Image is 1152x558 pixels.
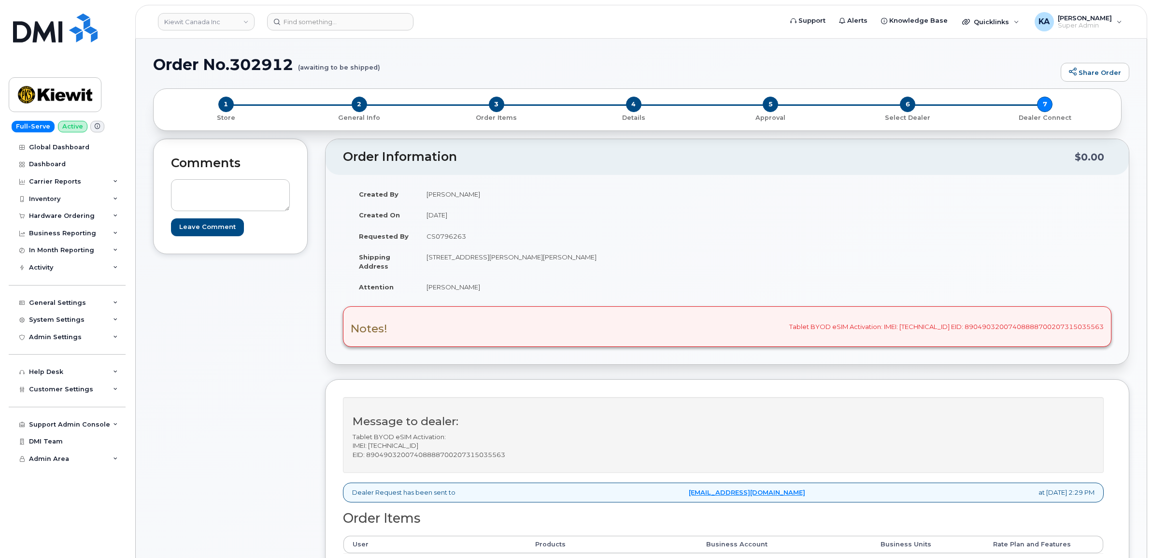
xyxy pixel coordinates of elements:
[351,323,387,335] h3: Notes!
[569,114,698,122] p: Details
[418,276,720,298] td: [PERSON_NAME]
[1110,516,1145,551] iframe: Messenger Launcher
[298,56,380,71] small: (awaiting to be shipped)
[689,488,805,497] a: [EMAIL_ADDRESS][DOMAIN_NAME]
[418,204,720,226] td: [DATE]
[359,283,394,291] strong: Attention
[343,483,1104,502] div: Dealer Request has been sent to at [DATE] 2:29 PM
[418,246,720,276] td: [STREET_ADDRESS][PERSON_NAME][PERSON_NAME]
[526,536,698,553] th: Products
[1075,148,1104,166] div: $0.00
[359,211,400,219] strong: Created On
[900,97,915,112] span: 6
[872,536,984,553] th: Business Units
[359,253,390,270] strong: Shipping Address
[295,114,424,122] p: General Info
[359,190,398,198] strong: Created By
[218,97,234,112] span: 1
[359,232,409,240] strong: Requested By
[165,114,287,122] p: Store
[428,112,565,122] a: 3 Order Items
[171,157,290,170] h2: Comments
[432,114,561,122] p: Order Items
[418,184,720,205] td: [PERSON_NAME]
[291,112,428,122] a: 2 General Info
[763,97,778,112] span: 5
[153,56,1056,73] h1: Order No.302912
[1061,63,1129,82] a: Share Order
[626,97,641,112] span: 4
[352,97,367,112] span: 2
[843,114,972,122] p: Select Dealer
[353,415,1094,428] h3: Message to dealer:
[697,536,872,553] th: Business Account
[702,112,839,122] a: 5 Approval
[984,536,1103,553] th: Rate Plan and Features
[161,112,291,122] a: 1 Store
[343,511,1104,526] h2: Order Items
[418,226,720,247] td: CS0796263
[343,150,1075,164] h2: Order Information
[706,114,835,122] p: Approval
[489,97,504,112] span: 3
[343,536,526,553] th: User
[565,112,702,122] a: 4 Details
[839,112,976,122] a: 6 Select Dealer
[171,218,244,236] input: Leave Comment
[343,306,1111,347] div: Tablet BYOD eSIM Activation: IMEI: [TECHNICAL_ID] EID: 89049032007408888700207315035563
[353,432,1094,459] p: Tablet BYOD eSIM Activation: IMEI: [TECHNICAL_ID] EID: 89049032007408888700207315035563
